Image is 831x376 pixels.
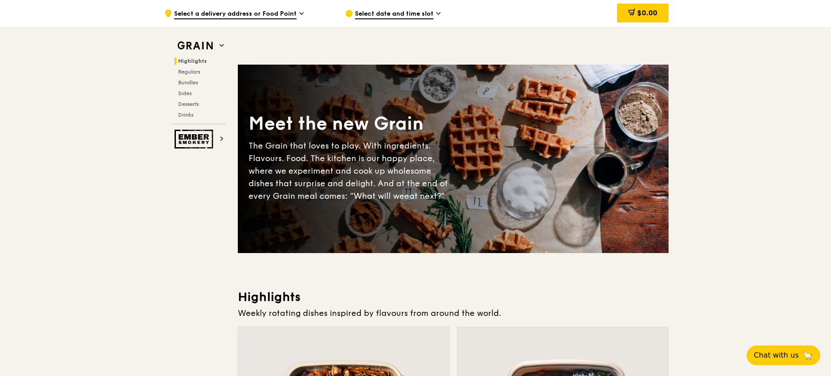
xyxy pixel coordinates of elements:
[754,350,799,361] span: Chat with us
[802,350,813,361] span: 🦙
[178,69,200,75] span: Regulars
[178,79,198,86] span: Bundles
[175,130,216,149] img: Ember Smokery web logo
[249,140,453,202] div: The Grain that loves to play. With ingredients. Flavours. Food. The kitchen is our happy place, w...
[238,307,669,319] div: Weekly rotating dishes inspired by flavours from around the world.
[178,90,192,96] span: Sides
[238,289,669,305] h3: Highlights
[178,101,199,107] span: Desserts
[178,58,207,64] span: Highlights
[174,9,297,19] span: Select a delivery address or Food Point
[249,112,453,136] div: Meet the new Grain
[747,345,820,365] button: Chat with us🦙
[178,112,193,118] span: Drinks
[175,38,216,54] img: Grain web logo
[637,9,657,17] span: $0.00
[355,9,433,19] span: Select date and time slot
[404,191,445,201] span: eat next?”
